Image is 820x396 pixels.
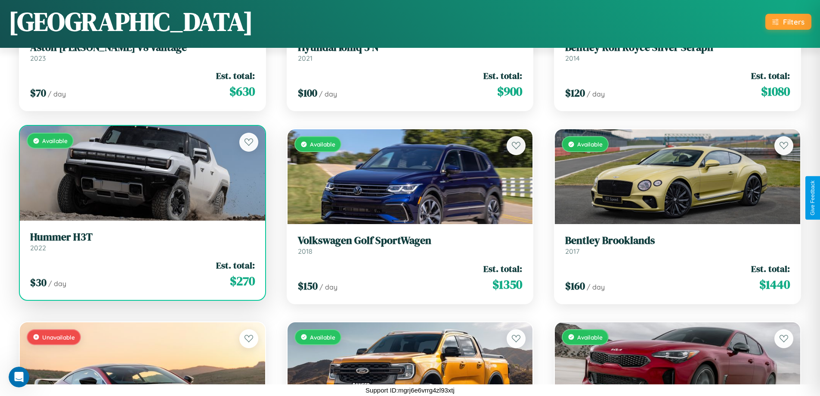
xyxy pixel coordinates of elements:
[229,83,255,100] span: $ 630
[30,231,255,243] h3: Hummer H3T
[492,276,522,293] span: $ 1350
[48,90,66,98] span: / day
[565,247,579,256] span: 2017
[810,181,816,215] div: Give Feedback
[42,137,68,144] span: Available
[9,367,29,387] iframe: Intercom live chat
[30,41,255,54] h3: Aston [PERSON_NAME] V8 Vantage
[751,262,790,275] span: Est. total:
[30,41,255,62] a: Aston [PERSON_NAME] V8 Vantage2023
[761,83,790,100] span: $ 1080
[483,69,522,82] span: Est. total:
[783,17,805,26] div: Filters
[565,41,790,62] a: Bentley Roll Royce Silver Seraph2014
[30,243,46,252] span: 2022
[216,69,255,82] span: Est. total:
[216,259,255,271] span: Est. total:
[298,41,523,62] a: Hyundai Ioniq 5 N2021
[497,83,522,100] span: $ 900
[565,279,585,293] span: $ 160
[298,54,313,62] span: 2021
[577,334,603,341] span: Available
[483,262,522,275] span: Est. total:
[565,86,585,100] span: $ 120
[310,334,335,341] span: Available
[298,234,523,256] a: Volkswagen Golf SportWagen2018
[298,86,317,100] span: $ 100
[565,54,580,62] span: 2014
[577,140,603,148] span: Available
[42,334,75,341] span: Unavailable
[365,384,455,396] p: Support ID: mgrj6e6vrrg4zl93xtj
[587,283,605,291] span: / day
[565,234,790,247] h3: Bentley Brooklands
[30,275,46,290] span: $ 30
[565,234,790,256] a: Bentley Brooklands2017
[30,231,255,252] a: Hummer H3T2022
[751,69,790,82] span: Est. total:
[765,14,811,30] button: Filters
[298,279,318,293] span: $ 150
[565,41,790,54] h3: Bentley Roll Royce Silver Seraph
[298,247,313,256] span: 2018
[30,54,46,62] span: 2023
[310,140,335,148] span: Available
[759,276,790,293] span: $ 1440
[319,283,337,291] span: / day
[319,90,337,98] span: / day
[230,272,255,290] span: $ 270
[587,90,605,98] span: / day
[298,41,523,54] h3: Hyundai Ioniq 5 N
[298,234,523,247] h3: Volkswagen Golf SportWagen
[30,86,46,100] span: $ 70
[9,4,253,39] h1: [GEOGRAPHIC_DATA]
[48,279,66,288] span: / day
